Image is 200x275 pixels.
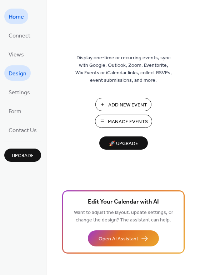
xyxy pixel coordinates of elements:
span: Manage Events [108,118,148,126]
button: 🚀 Upgrade [99,136,148,150]
button: Add New Event [95,98,151,111]
span: Design [9,68,26,79]
a: Home [4,9,28,24]
span: Settings [9,87,30,98]
a: Contact Us [4,122,41,137]
button: Upgrade [4,149,41,162]
span: Open AI Assistant [99,235,138,243]
span: Views [9,49,24,60]
span: Form [9,106,21,117]
span: Edit Your Calendar with AI [88,197,159,207]
button: Manage Events [95,115,152,128]
a: Settings [4,84,34,100]
span: 🚀 Upgrade [104,139,144,149]
button: Open AI Assistant [88,230,159,246]
a: Views [4,46,28,62]
a: Connect [4,27,35,43]
span: Add New Event [108,101,147,109]
span: Contact Us [9,125,37,136]
span: Display one-time or recurring events, sync with Google, Outlook, Zoom, Eventbrite, Wix Events or ... [75,54,172,84]
a: Form [4,103,26,119]
a: Design [4,65,31,81]
span: Home [9,11,24,22]
span: Upgrade [12,152,34,160]
span: Connect [9,30,30,41]
span: Want to adjust the layout, update settings, or change the design? The assistant can help. [74,208,173,225]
